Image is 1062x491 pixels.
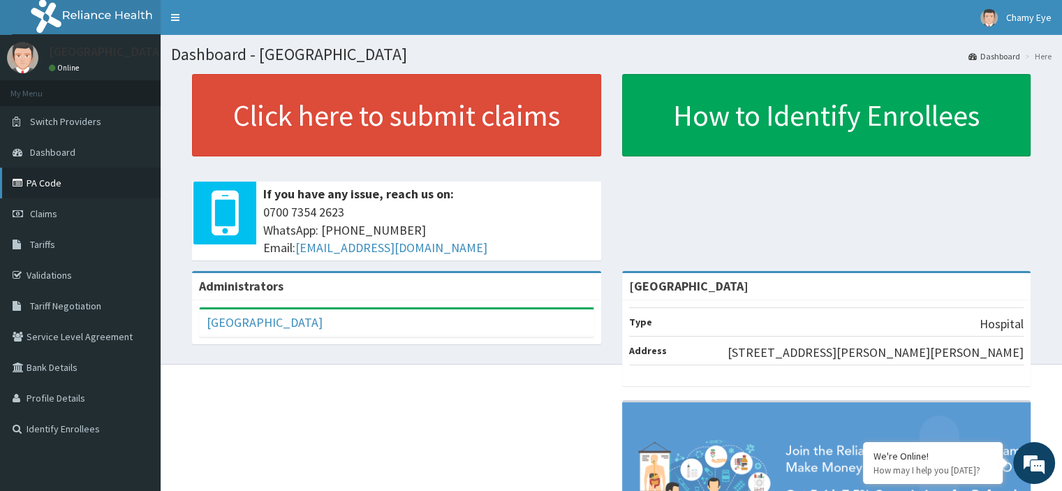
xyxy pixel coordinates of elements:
[873,464,992,476] p: How may I help you today?
[30,115,101,128] span: Switch Providers
[1006,11,1052,24] span: Chamy Eye
[192,74,601,156] a: Click here to submit claims
[7,336,266,385] textarea: Type your message and hit 'Enter'
[968,50,1020,62] a: Dashboard
[49,63,82,73] a: Online
[26,70,57,105] img: d_794563401_company_1708531726252_794563401
[199,278,283,294] b: Administrators
[207,314,323,330] a: [GEOGRAPHIC_DATA]
[81,153,193,294] span: We're online!
[73,78,235,96] div: Chat with us now
[295,240,487,256] a: [EMAIL_ADDRESS][DOMAIN_NAME]
[873,450,992,462] div: We're Online!
[263,186,454,202] b: If you have any issue, reach us on:
[229,7,263,41] div: Minimize live chat window
[980,9,998,27] img: User Image
[49,45,164,58] p: [GEOGRAPHIC_DATA]
[30,146,75,159] span: Dashboard
[7,42,38,73] img: User Image
[629,344,667,357] b: Address
[30,300,101,312] span: Tariff Negotiation
[622,74,1031,156] a: How to Identify Enrollees
[30,238,55,251] span: Tariffs
[629,278,748,294] strong: [GEOGRAPHIC_DATA]
[629,316,652,328] b: Type
[728,344,1024,362] p: [STREET_ADDRESS][PERSON_NAME][PERSON_NAME]
[980,315,1024,333] p: Hospital
[263,203,594,257] span: 0700 7354 2623 WhatsApp: [PHONE_NUMBER] Email:
[1022,50,1052,62] li: Here
[30,207,57,220] span: Claims
[171,45,1052,64] h1: Dashboard - [GEOGRAPHIC_DATA]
